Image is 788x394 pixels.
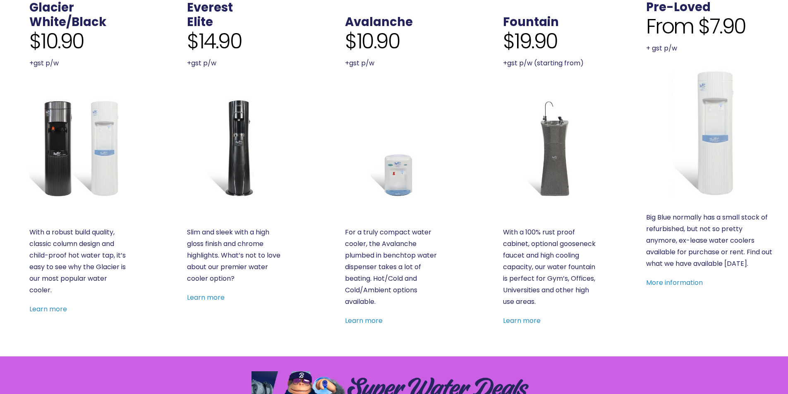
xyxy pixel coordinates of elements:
p: +gst p/w [187,57,285,69]
p: Big Blue normally has a small stock of refurbished, but not so pretty anymore, ex-lease water coo... [646,212,774,270]
p: With a robust build quality, classic column design and child-proof hot water tap, it’s easy to se... [29,227,127,296]
p: For a truly compact water cooler, the Avalanche plumbed in benchtop water dispenser takes a lot o... [345,227,443,308]
a: Elite [187,14,213,30]
a: More information [646,278,703,287]
p: + gst p/w [646,43,774,54]
p: Slim and sleek with a high gloss finish and chrome highlights. What’s not to love about our premi... [187,227,285,284]
a: White/Black [29,14,106,30]
a: Learn more [29,304,67,314]
a: Fountain [503,14,559,30]
a: Fountain [503,99,601,197]
p: With a 100% rust proof cabinet, optional gooseneck faucet and high cooling capacity, our water fo... [503,227,601,308]
iframe: Chatbot [733,339,776,382]
a: Learn more [187,293,225,302]
a: Learn more [345,316,383,325]
span: $10.90 [345,29,400,54]
span: From $7.90 [646,14,746,39]
a: Glacier White or Black [29,99,127,197]
span: $19.90 [503,29,558,54]
p: +gst p/w [29,57,127,69]
span: $14.90 [187,29,242,54]
a: Refurbished [646,69,774,197]
a: Learn more [503,316,541,325]
p: +gst p/w (starting from) [503,57,601,69]
span: $10.90 [29,29,84,54]
p: +gst p/w [345,57,443,69]
a: Avalanche [345,14,413,30]
a: Avalanche [345,99,443,197]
